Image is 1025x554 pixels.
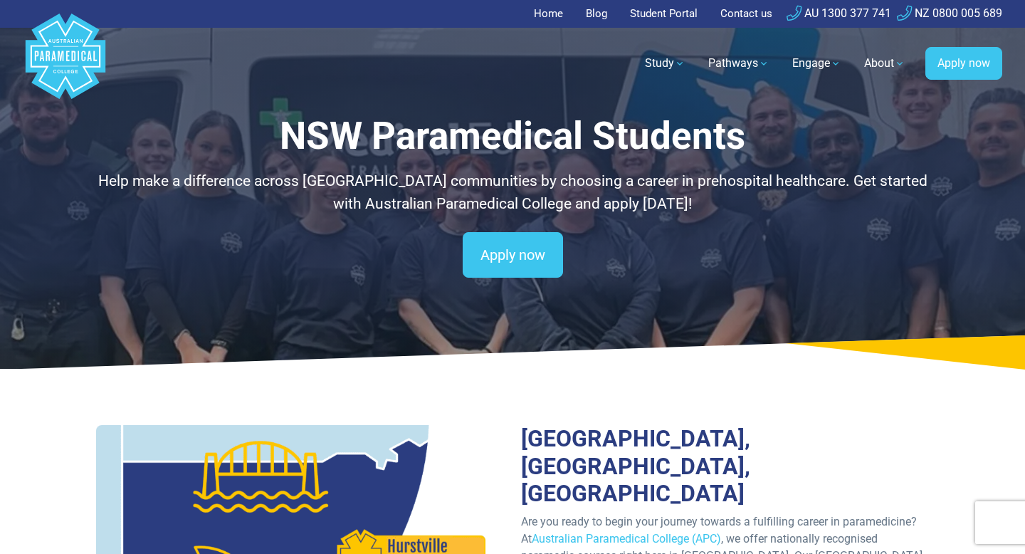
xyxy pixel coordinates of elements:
[636,43,694,83] a: Study
[96,170,929,215] p: Help make a difference across [GEOGRAPHIC_DATA] communities by choosing a career in prehospital h...
[521,425,929,507] h2: [GEOGRAPHIC_DATA], [GEOGRAPHIC_DATA], [GEOGRAPHIC_DATA]
[23,28,108,100] a: Australian Paramedical College
[96,114,929,159] h1: NSW Paramedical Students
[700,43,778,83] a: Pathways
[532,532,721,545] a: Australian Paramedical College (APC)
[784,43,850,83] a: Engage
[897,6,1002,20] a: NZ 0800 005 689
[856,43,914,83] a: About
[463,232,563,278] a: Apply now
[925,47,1002,80] a: Apply now
[787,6,891,20] a: AU 1300 377 741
